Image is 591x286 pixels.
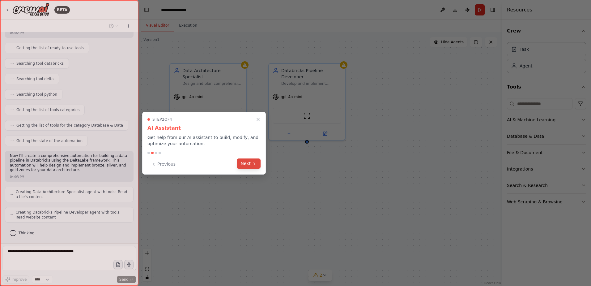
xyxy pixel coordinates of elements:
button: Previous [147,159,179,169]
span: Step 2 of 4 [152,117,172,122]
p: Get help from our AI assistant to build, modify, and optimize your automation. [147,134,261,147]
button: Close walkthrough [254,116,262,123]
button: Hide left sidebar [142,6,151,14]
button: Next [237,158,261,169]
h3: AI Assistant [147,124,261,132]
